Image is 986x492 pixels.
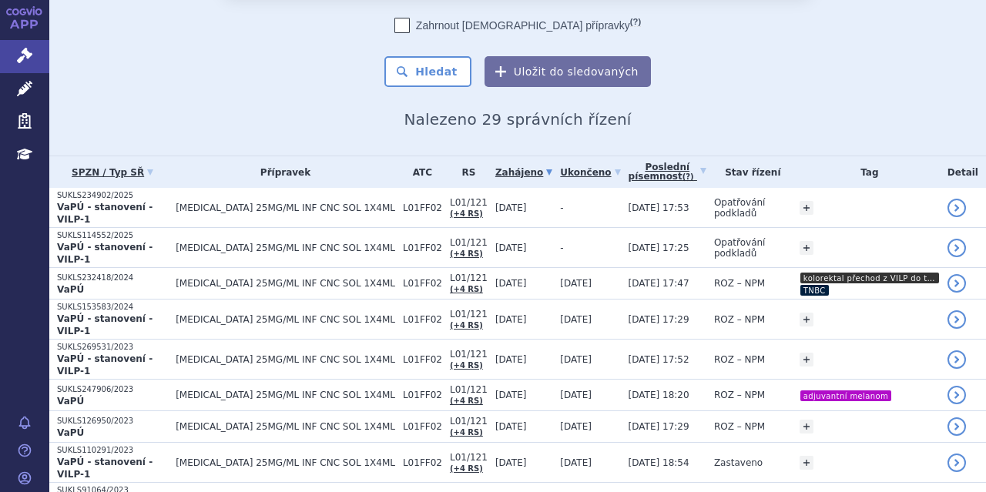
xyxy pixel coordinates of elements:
span: [DATE] [560,457,592,468]
span: [MEDICAL_DATA] 25MG/ML INF CNC SOL 1X4ML [176,314,395,325]
a: + [800,456,813,470]
a: + [800,241,813,255]
span: [DATE] 17:47 [629,278,689,289]
span: L01FF02 [403,202,442,213]
span: ROZ – NPM [714,421,765,432]
a: + [800,420,813,433]
a: detail [947,274,966,293]
strong: VaPÚ - stanovení - VILP-1 [57,202,153,225]
span: [DATE] 17:25 [629,243,689,253]
a: detail [947,454,966,472]
span: [DATE] 18:54 [629,457,689,468]
span: [MEDICAL_DATA] 25MG/ML INF CNC SOL 1X4ML [176,390,395,400]
span: L01/121 [450,349,488,360]
span: [MEDICAL_DATA] 25MG/ML INF CNC SOL 1X4ML [176,202,395,213]
span: [DATE] [560,314,592,325]
span: [MEDICAL_DATA] 25MG/ML INF CNC SOL 1X4ML [176,457,395,468]
a: (+4 RS) [450,321,483,330]
a: Ukončeno [560,162,620,183]
span: [DATE] [495,202,527,213]
span: ROZ – NPM [714,354,765,365]
a: (+4 RS) [450,397,483,405]
th: Přípravek [168,156,395,188]
span: L01FF02 [403,421,442,432]
strong: VaPÚ [57,396,84,407]
span: [DATE] [560,390,592,400]
p: SUKLS247906/2023 [57,384,168,395]
span: L01/121 [450,384,488,395]
th: ATC [395,156,442,188]
span: L01FF02 [403,314,442,325]
span: [MEDICAL_DATA] 25MG/ML INF CNC SOL 1X4ML [176,354,395,365]
a: (+4 RS) [450,285,483,293]
a: (+4 RS) [450,209,483,218]
span: L01FF02 [403,278,442,289]
i: kolorektal přechod z VILP do trvalé [800,273,939,283]
span: ROZ – NPM [714,278,765,289]
span: - [560,243,563,253]
a: + [800,201,813,215]
a: (+4 RS) [450,464,483,473]
span: [DATE] [495,421,527,432]
span: [DATE] 17:29 [629,314,689,325]
span: L01/121 [450,197,488,208]
strong: VaPÚ - stanovení - VILP-1 [57,353,153,377]
strong: VaPÚ - stanovení - VILP-1 [57,242,153,265]
button: Uložit do sledovaných [485,56,651,87]
p: SUKLS232418/2024 [57,273,168,283]
span: Zastaveno [714,457,763,468]
a: detail [947,310,966,329]
span: - [560,202,563,213]
span: ROZ – NPM [714,390,765,400]
a: Zahájeno [495,162,552,183]
span: Opatřování podkladů [714,237,766,259]
span: [DATE] [560,278,592,289]
p: SUKLS234902/2025 [57,190,168,201]
strong: VaPÚ - stanovení - VILP-1 [57,313,153,336]
p: SUKLS126950/2023 [57,416,168,427]
a: SPZN / Typ SŘ [57,162,168,183]
abbr: (?) [682,172,694,182]
span: [MEDICAL_DATA] 25MG/ML INF CNC SOL 1X4ML [176,278,395,289]
span: [DATE] [495,390,527,400]
span: L01/121 [450,273,488,283]
p: SUKLS269531/2023 [57,342,168,353]
a: + [800,353,813,366]
span: [DATE] 18:20 [629,390,689,400]
i: adjuvantní melanom [800,390,891,401]
span: [DATE] 17:53 [629,202,689,213]
a: (+4 RS) [450,428,483,437]
span: [DATE] [495,354,527,365]
span: [DATE] [495,243,527,253]
span: [DATE] [495,278,527,289]
i: TNBC [800,285,829,296]
strong: VaPÚ - stanovení - VILP-1 [57,457,153,480]
span: L01/121 [450,416,488,427]
p: SUKLS153583/2024 [57,302,168,313]
a: + [800,313,813,326]
span: [DATE] [495,457,527,468]
strong: VaPÚ [57,284,84,295]
span: Nalezeno 29 správních řízení [404,110,631,129]
span: Opatřování podkladů [714,197,766,219]
span: L01/121 [450,309,488,320]
span: [DATE] 17:52 [629,354,689,365]
a: detail [947,199,966,217]
th: Stav řízení [706,156,792,188]
span: L01FF02 [403,354,442,365]
span: [DATE] 17:29 [629,421,689,432]
a: (+4 RS) [450,361,483,370]
span: ROZ – NPM [714,314,765,325]
span: L01FF02 [403,457,442,468]
span: L01FF02 [403,243,442,253]
abbr: (?) [630,17,641,27]
a: detail [947,350,966,369]
a: (+4 RS) [450,249,483,258]
button: Hledat [384,56,471,87]
span: [DATE] [495,314,527,325]
p: SUKLS110291/2023 [57,445,168,456]
p: SUKLS114552/2025 [57,230,168,241]
span: L01FF02 [403,390,442,400]
a: detail [947,239,966,257]
strong: VaPÚ [57,427,84,438]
